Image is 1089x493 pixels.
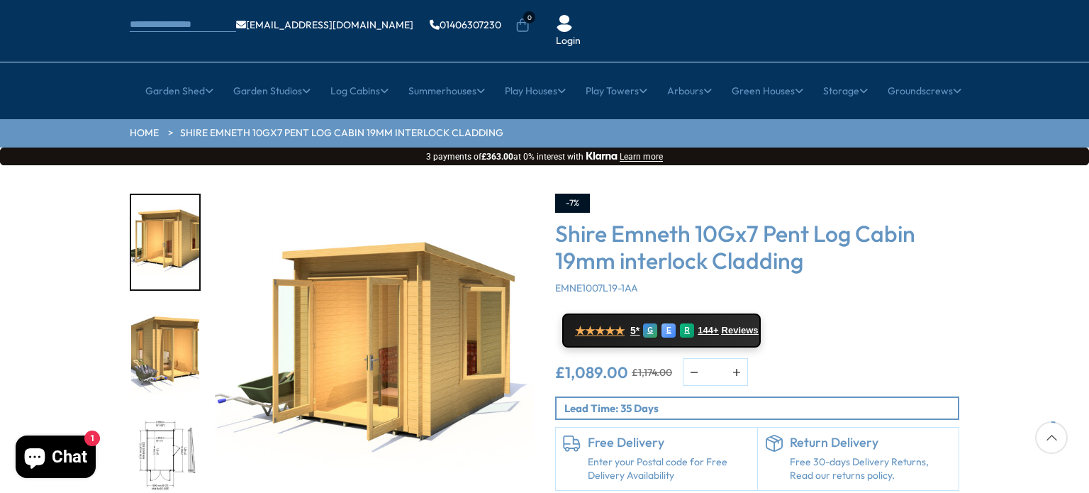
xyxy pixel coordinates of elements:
[643,323,657,338] div: G
[555,220,959,275] h3: Shire Emneth 10Gx7 Pent Log Cabin 19mm interlock Cladding
[145,73,213,109] a: Garden Shed
[330,73,389,109] a: Log Cabins
[130,194,201,291] div: 1 / 12
[680,323,694,338] div: R
[236,20,413,30] a: [EMAIL_ADDRESS][DOMAIN_NAME]
[556,34,581,48] a: Login
[562,314,761,348] a: ★★★★★ 5* G E R 144+ Reviews
[555,194,590,213] div: -7%
[130,126,159,140] a: HOME
[790,435,952,450] h6: Return Delivery
[790,455,952,483] p: Free 30-days Delivery Returns, Read our returns policy.
[555,282,638,294] span: EMNE1007L19-1AA
[555,365,628,380] ins: £1,089.00
[732,73,803,109] a: Green Houses
[505,73,566,109] a: Play Houses
[823,73,868,109] a: Storage
[180,126,503,140] a: Shire Emneth 10Gx7 Pent Log Cabin 19mm interlock Cladding
[564,401,958,416] p: Lead Time: 35 Days
[586,73,647,109] a: Play Towers
[11,436,100,482] inbox-online-store-chat: Shopify online store chat
[430,20,501,30] a: 01406307230
[556,15,573,32] img: User Icon
[588,455,750,483] a: Enter your Postal code for Free Delivery Availability
[515,18,530,33] a: 0
[131,306,199,401] img: Emneth_2990g209010gx719mm030lifeswapwim_979d911c-7bd8-40fb-baac-62acdcd7c688_200x200.jpg
[575,324,625,338] span: ★★★★★
[130,305,201,402] div: 2 / 12
[131,195,199,289] img: Emneth_2990g209010gx719mm-030life_e9f9deeb-37bb-4c40-ab52-b54535801b1a_200x200.jpg
[661,323,676,338] div: E
[632,367,672,377] del: £1,174.00
[888,73,961,109] a: Groundscrews
[523,11,535,23] span: 0
[698,325,718,336] span: 144+
[408,73,485,109] a: Summerhouses
[588,435,750,450] h6: Free Delivery
[667,73,712,109] a: Arbours
[722,325,759,336] span: Reviews
[233,73,311,109] a: Garden Studios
